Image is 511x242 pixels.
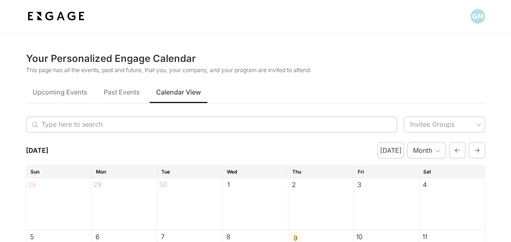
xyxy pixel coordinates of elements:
[357,180,361,189] span: 3
[30,168,39,176] div: Sun
[30,233,34,241] span: 5
[41,117,373,132] input: Type here to search
[423,168,431,176] div: Sat
[404,117,485,132] div: Invitee Groups
[156,87,201,97] span: Calendar View
[26,52,485,65] h2: Your Personalized Engage Calendar
[33,87,87,97] span: Upcoming Events
[26,117,397,132] div: Type here to search
[423,180,427,189] span: 4
[422,233,427,241] span: 11
[161,168,170,176] div: Tue
[26,145,48,155] div: [DATE]
[227,168,237,176] div: Wed
[93,180,101,189] span: 29
[26,81,94,103] button: Upcoming Events
[96,168,106,176] div: Mon
[292,180,296,189] span: 2
[97,81,146,103] button: Past Events
[26,66,485,74] p: This page has all the events, past and future, that you, your company, and your program are invit...
[358,168,364,176] div: Fri
[470,9,485,24] button: Open profile menu
[150,81,207,103] button: Calendar View
[470,9,485,24] img: Profile picture of Grace McLarty
[95,233,99,241] span: 6
[28,180,36,189] span: 28
[292,168,301,176] div: Thu
[159,180,167,189] span: 30
[226,233,230,241] span: 8
[356,233,363,241] span: 10
[104,87,140,97] span: Past Events
[161,233,165,241] span: 7
[378,142,404,158] button: [DATE]
[407,146,446,155] div: Month
[26,9,86,24] img: bdf1fb74-1727-4ba0-a5bd-bc74ae9fc70b.jpeg
[227,180,229,189] span: 1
